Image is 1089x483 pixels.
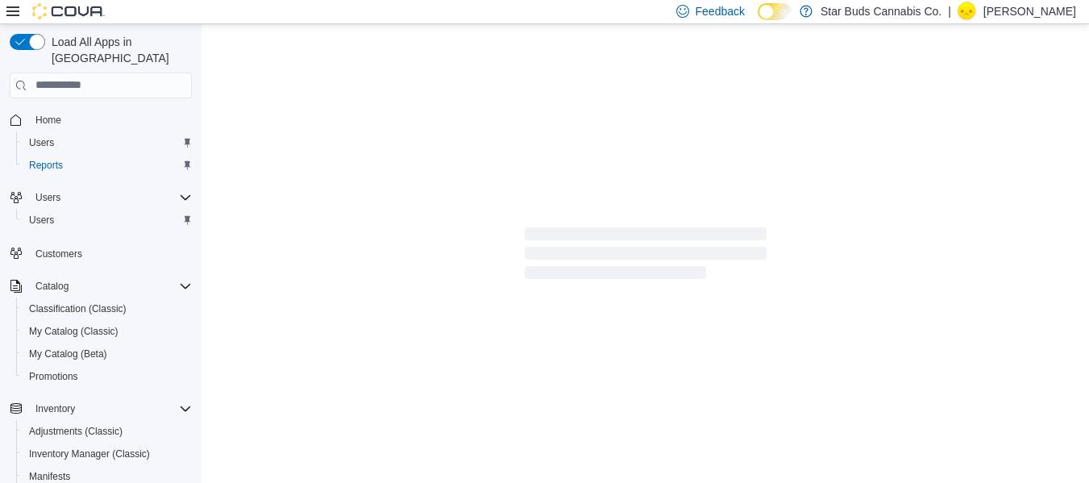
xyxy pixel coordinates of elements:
span: Feedback [696,3,745,19]
span: My Catalog (Classic) [29,325,118,338]
span: Classification (Classic) [29,302,127,315]
span: Inventory Manager (Classic) [23,444,192,464]
span: Promotions [23,367,192,386]
span: Adjustments (Classic) [29,425,123,438]
a: Adjustments (Classic) [23,422,129,441]
button: Classification (Classic) [16,298,198,320]
span: Users [35,191,60,204]
span: Customers [35,248,82,260]
p: | [948,2,951,21]
span: Loading [525,231,767,282]
span: Load All Apps in [GEOGRAPHIC_DATA] [45,34,192,66]
a: Home [29,110,68,130]
span: Home [29,110,192,130]
input: Dark Mode [758,3,792,20]
img: Cova [32,3,105,19]
span: Home [35,114,61,127]
a: Inventory Manager (Classic) [23,444,156,464]
span: Users [29,136,54,149]
span: Reports [29,159,63,172]
span: My Catalog (Classic) [23,322,192,341]
span: Inventory [35,402,75,415]
span: Inventory [29,399,192,418]
span: Users [29,214,54,227]
button: Users [16,209,198,231]
button: Customers [3,241,198,264]
div: Lucas Walker [958,2,977,21]
a: Reports [23,156,69,175]
span: Users [23,133,192,152]
span: My Catalog (Beta) [29,348,107,360]
a: Users [23,210,60,230]
p: [PERSON_NAME] [983,2,1076,21]
span: Manifests [29,470,70,483]
span: Catalog [29,277,192,296]
a: Classification (Classic) [23,299,133,319]
span: Customers [29,243,192,263]
button: Home [3,108,198,131]
span: Classification (Classic) [23,299,192,319]
button: Promotions [16,365,198,388]
span: My Catalog (Beta) [23,344,192,364]
button: Catalog [29,277,75,296]
p: Star Buds Cannabis Co. [821,2,941,21]
button: My Catalog (Classic) [16,320,198,343]
span: Users [23,210,192,230]
span: Dark Mode [758,20,759,21]
a: My Catalog (Beta) [23,344,114,364]
a: My Catalog (Classic) [23,322,125,341]
button: Users [3,186,198,209]
a: Promotions [23,367,85,386]
button: Reports [16,154,198,177]
button: Inventory Manager (Classic) [16,443,198,465]
span: Promotions [29,370,78,383]
span: Adjustments (Classic) [23,422,192,441]
button: Users [16,131,198,154]
span: Catalog [35,280,69,293]
button: Catalog [3,275,198,298]
span: Inventory Manager (Classic) [29,448,150,460]
button: My Catalog (Beta) [16,343,198,365]
a: Users [23,133,60,152]
a: Customers [29,244,89,264]
button: Inventory [29,399,81,418]
button: Adjustments (Classic) [16,420,198,443]
span: Reports [23,156,192,175]
button: Inventory [3,398,198,420]
button: Users [29,188,67,207]
span: Users [29,188,192,207]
